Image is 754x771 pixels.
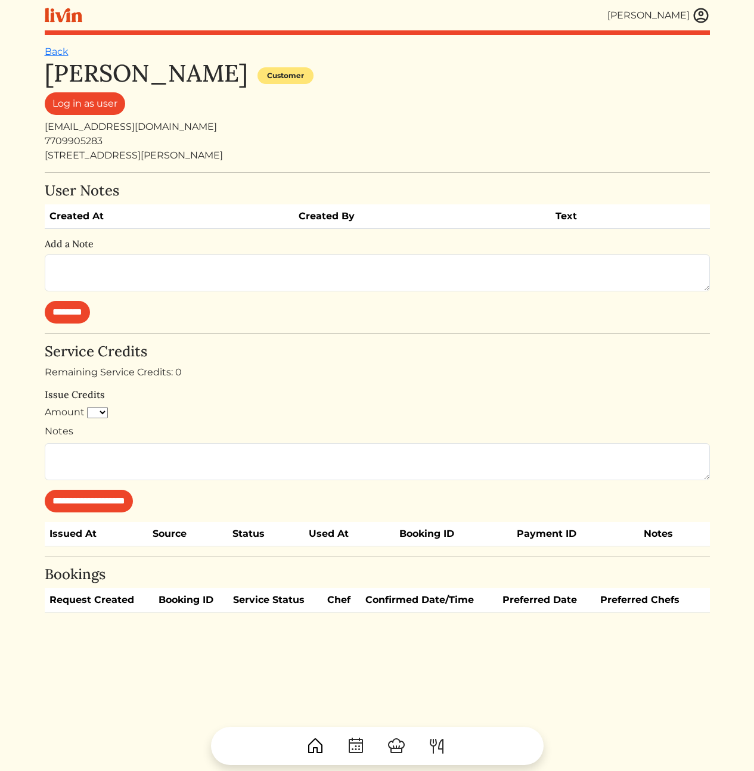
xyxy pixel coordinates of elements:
[45,46,69,57] a: Back
[45,424,73,439] label: Notes
[45,405,85,419] label: Amount
[228,588,322,613] th: Service Status
[346,736,365,756] img: CalendarDots-5bcf9d9080389f2a281d69619e1c85352834be518fbc73d9501aef674afc0d57.svg
[45,8,82,23] img: livin-logo-a0d97d1a881af30f6274990eb6222085a2533c92bbd1e4f22c21b4f0d0e3210c.svg
[45,182,710,200] h4: User Notes
[607,8,690,23] div: [PERSON_NAME]
[395,522,513,546] th: Booking ID
[639,522,710,546] th: Notes
[45,566,710,583] h4: Bookings
[148,522,228,546] th: Source
[692,7,710,24] img: user_account-e6e16d2ec92f44fc35f99ef0dc9cddf60790bfa021a6ecb1c896eb5d2907b31c.svg
[512,522,638,546] th: Payment ID
[322,588,361,613] th: Chef
[45,148,710,163] div: [STREET_ADDRESS][PERSON_NAME]
[45,343,710,360] h4: Service Credits
[154,588,228,613] th: Booking ID
[45,238,710,250] h6: Add a Note
[361,588,498,613] th: Confirmed Date/Time
[45,389,710,400] h6: Issue Credits
[45,59,248,88] h1: [PERSON_NAME]
[45,120,710,134] div: [EMAIL_ADDRESS][DOMAIN_NAME]
[294,204,551,229] th: Created By
[45,365,710,380] div: Remaining Service Credits: 0
[45,92,125,115] a: Log in as user
[45,588,154,613] th: Request Created
[45,134,710,148] div: 7709905283
[45,522,148,546] th: Issued At
[45,204,294,229] th: Created At
[304,522,395,546] th: Used At
[551,204,672,229] th: Text
[387,736,406,756] img: ChefHat-a374fb509e4f37eb0702ca99f5f64f3b6956810f32a249b33092029f8484b388.svg
[595,588,699,613] th: Preferred Chefs
[427,736,446,756] img: ForkKnife-55491504ffdb50bab0c1e09e7649658475375261d09fd45db06cec23bce548bf.svg
[498,588,595,613] th: Preferred Date
[228,522,304,546] th: Status
[257,67,314,84] div: Customer
[306,736,325,756] img: House-9bf13187bcbb5817f509fe5e7408150f90897510c4275e13d0d5fca38e0b5951.svg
